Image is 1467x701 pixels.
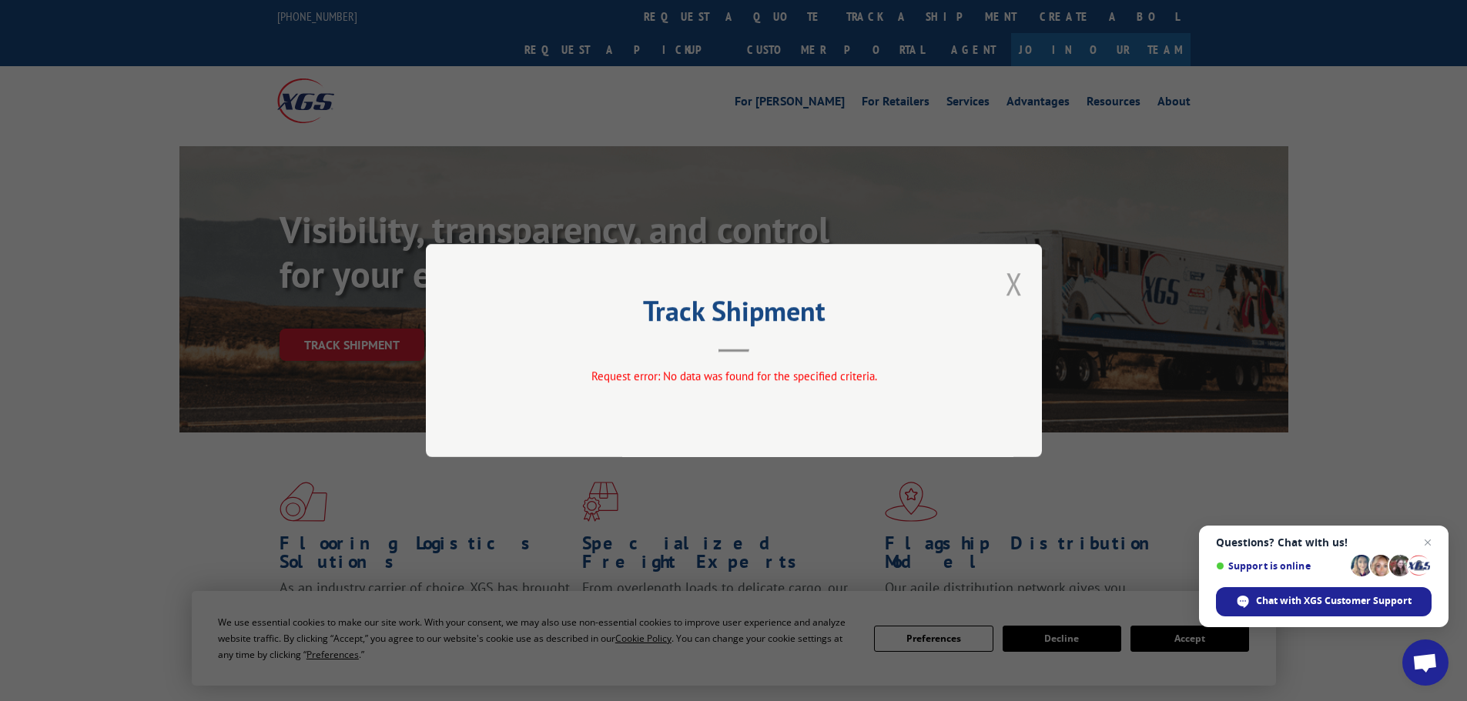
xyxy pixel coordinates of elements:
div: Chat with XGS Customer Support [1216,587,1432,616]
span: Request error: No data was found for the specified criteria. [591,369,876,383]
h2: Track Shipment [503,300,965,329]
div: Open chat [1402,639,1449,686]
span: Close chat [1418,533,1437,552]
button: Close modal [1006,263,1023,304]
span: Questions? Chat with us! [1216,536,1432,549]
span: Chat with XGS Customer Support [1256,594,1412,608]
span: Support is online [1216,560,1345,572]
